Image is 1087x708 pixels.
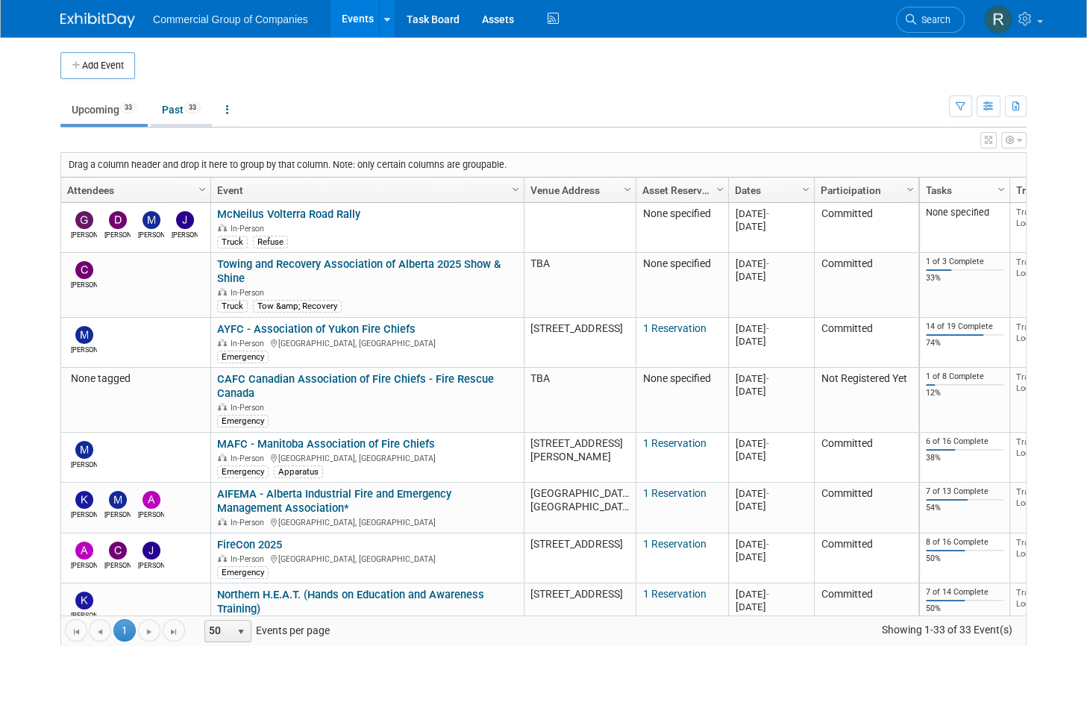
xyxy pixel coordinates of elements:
img: In-Person Event [218,403,227,410]
div: [GEOGRAPHIC_DATA], [GEOGRAPHIC_DATA] [217,552,517,565]
a: Dates [735,178,804,203]
a: Column Settings [508,178,524,200]
span: Lodging: [1016,383,1047,393]
span: Lodging: [1016,268,1047,278]
img: Cory Calahaisn [75,261,93,279]
td: Committed [814,253,918,318]
span: - [765,589,768,600]
span: Lodging: [1016,548,1047,559]
img: Mike Feduniw [109,491,127,509]
img: Jason Fast [176,211,194,229]
td: Committed [814,318,918,368]
div: Truck [217,236,248,248]
a: FireCon 2025 [217,538,282,551]
span: Transport: [1016,436,1055,447]
button: Add Event [60,52,135,79]
div: 14 of 19 Complete [926,322,1004,332]
div: Tow &amp; Recovery [253,300,342,312]
img: Alexander Cafovski [75,542,93,560]
a: Event [217,178,514,203]
span: - [765,539,768,550]
td: Not Registered Yet [814,368,918,433]
span: Transport: [1016,372,1055,382]
div: [DATE] [735,487,807,500]
div: 33% [926,273,1004,283]
td: [STREET_ADDRESS] [524,533,636,583]
div: 54% [926,503,1004,513]
td: [STREET_ADDRESS] [524,583,636,648]
td: Committed [814,483,918,533]
div: 8 of 16 Complete [926,537,1004,548]
span: Lodging: [1016,498,1047,508]
img: Mike Feduniw [75,326,93,344]
span: Events per page [186,619,345,642]
a: AIFEMA - Alberta Industrial Fire and Emergency Management Association* [217,487,451,515]
span: Lodging: [1016,333,1047,343]
div: Mitch Mesenchuk [71,459,97,470]
span: None specified [642,207,710,219]
div: 12% [926,388,1004,398]
span: Lodging: [1016,218,1047,228]
div: Apparatus [274,466,323,477]
a: 1 Reservation [642,538,706,550]
span: Go to the first page [70,626,82,638]
span: - [765,258,768,269]
div: 1 of 3 Complete [926,257,1004,267]
a: Go to the next page [138,619,160,642]
span: Transport: [1016,486,1055,497]
a: Column Settings [712,178,729,200]
span: 33 [120,102,137,113]
span: Column Settings [621,184,633,195]
span: Go to the last page [168,626,180,638]
span: Column Settings [995,184,1007,195]
a: Participation [821,178,909,203]
div: Emergency [217,466,269,477]
div: Gregg Stockdale [71,229,97,240]
img: In-Person Event [218,554,227,562]
a: 1 Reservation [642,437,706,449]
a: Column Settings [994,178,1010,200]
div: [DATE] [735,601,807,613]
a: MAFC - Manitoba Association of Fire Chiefs [217,437,435,451]
div: [DATE] [735,322,807,335]
span: - [765,488,768,499]
div: [DATE] [735,538,807,551]
span: None specified [642,257,710,269]
a: Column Settings [195,178,211,200]
img: In-Person Event [218,339,227,346]
span: Column Settings [196,184,208,195]
a: Column Settings [903,178,919,200]
div: [DATE] [735,385,807,398]
a: McNeilus Volterra Road Rally [217,207,360,221]
span: 1 [113,619,136,642]
div: Refuse [253,236,288,248]
a: Go to the first page [65,619,87,642]
div: Truck [217,300,248,312]
span: select [235,626,247,638]
div: [DATE] [735,335,807,348]
img: Rod Leland [984,5,1012,34]
div: [DATE] [735,270,807,283]
td: TBA [524,368,636,433]
img: Cole Mattern [109,542,127,560]
div: [DATE] [735,220,807,233]
div: 74% [926,338,1004,348]
img: In-Person Event [218,518,227,525]
span: Lodging: [1016,598,1047,609]
td: Committed [814,203,918,253]
div: [DATE] [735,450,807,463]
img: Mitch Mesenchuk [75,441,93,459]
span: Column Settings [800,184,812,195]
span: Go to the next page [143,626,155,638]
div: 6 of 16 Complete [926,436,1004,447]
span: Column Settings [714,184,726,195]
div: Emergency [217,351,269,363]
td: [STREET_ADDRESS][PERSON_NAME] [524,433,636,483]
a: Attendees [67,178,201,203]
div: Adam Dingman [138,509,164,520]
div: Cory Calahaisn [71,279,97,290]
span: In-Person [231,518,269,527]
span: Transport: [1016,257,1055,267]
img: In-Person Event [218,288,227,295]
span: Transport: [1016,207,1055,217]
